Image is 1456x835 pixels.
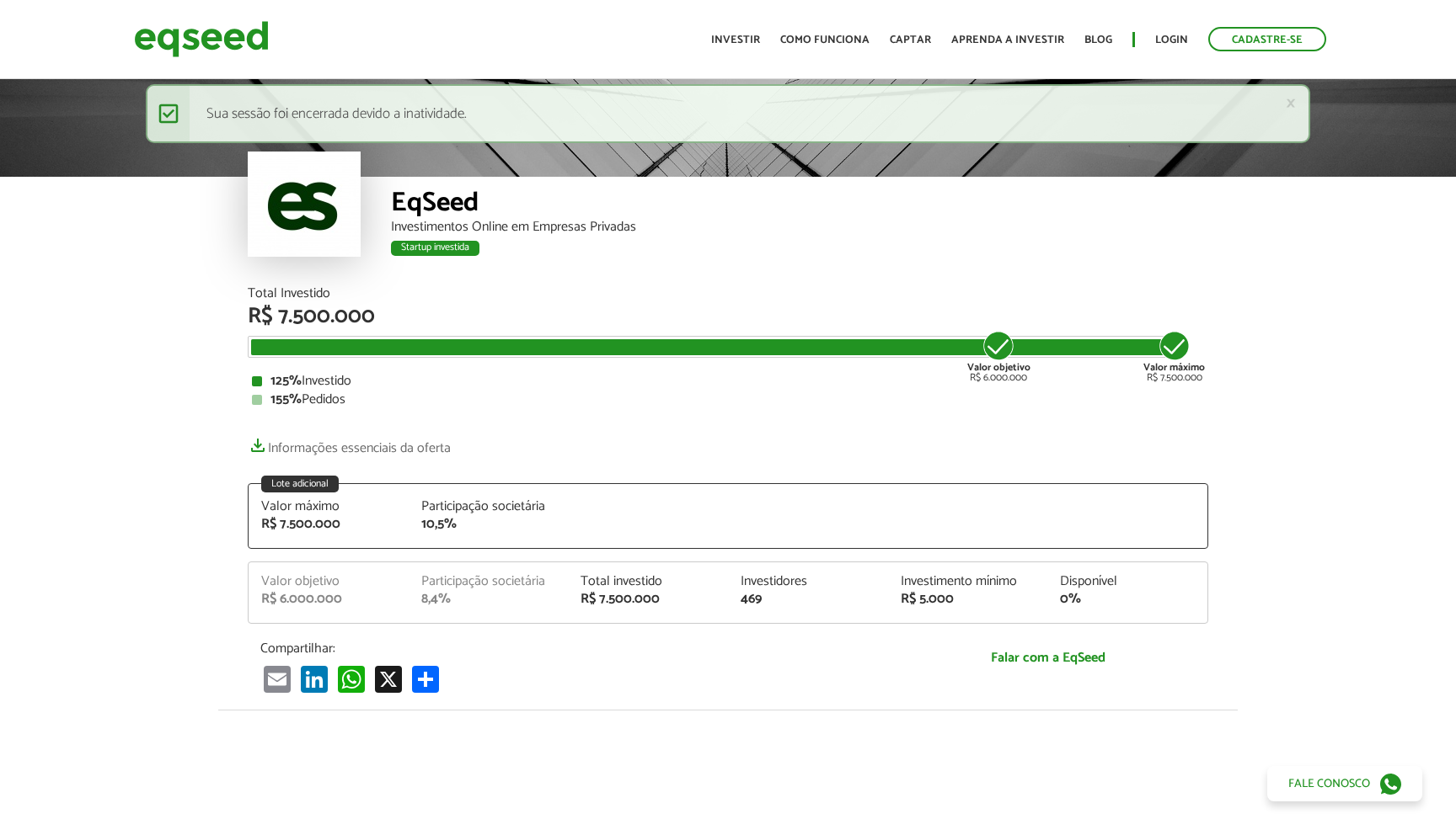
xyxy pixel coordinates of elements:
[248,306,1208,327] div: R$ 7.500.000
[1155,35,1188,45] a: Login
[1060,593,1195,606] div: 0%
[261,500,396,513] div: Valor máximo
[1060,575,1195,588] div: Disponível
[967,329,1030,383] div: R$ 6.000.000
[372,665,405,693] a: X
[297,665,331,693] a: LinkedIn
[261,575,396,588] div: Valor objetivo
[951,35,1064,45] a: Aprenda a investir
[421,575,556,588] div: Participação societária
[335,665,368,693] a: WhatsApp
[711,35,760,45] a: Investir
[391,221,1208,234] div: Investimentos Online em Empresas Privadas
[252,393,1204,407] div: Pedidos
[1267,766,1422,801] a: Fale conosco
[581,593,715,606] div: R$ 7.500.000
[421,500,556,513] div: Participação societária
[261,518,396,531] div: R$ 7.500.000
[741,575,875,588] div: Investidores
[421,518,556,531] div: 10,5%
[391,241,479,256] div: Startup investida
[261,476,339,492] div: Lote adicional
[146,84,1310,143] div: Sua sessão foi encerrada devido a inatividade.
[261,593,396,606] div: R$ 6.000.000
[248,287,1208,300] div: Total Investido
[967,359,1030,375] strong: Valor objetivo
[890,35,931,45] a: Captar
[134,17,269,61] img: EqSeed
[260,665,294,693] a: Email
[421,593,556,606] div: 8,4%
[581,575,715,588] div: Total investido
[1208,27,1326,51] a: Cadastre-se
[248,432,451,455] a: Informações essenciais da oferta
[1286,94,1296,112] a: ×
[1143,329,1205,383] div: R$ 7.500.000
[1084,35,1112,45] a: Blog
[270,388,302,411] strong: 155%
[741,593,875,606] div: 469
[391,189,1208,221] div: EqSeed
[1143,359,1205,375] strong: Valor máximo
[901,575,1036,588] div: Investimento mínimo
[252,375,1204,388] div: Investido
[409,665,442,693] a: Share
[780,35,870,45] a: Como funciona
[901,641,1196,675] a: Falar com a EqSeed
[260,641,875,657] p: Compartilhar:
[270,370,302,392] strong: 125%
[901,593,1036,606] div: R$ 5.000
